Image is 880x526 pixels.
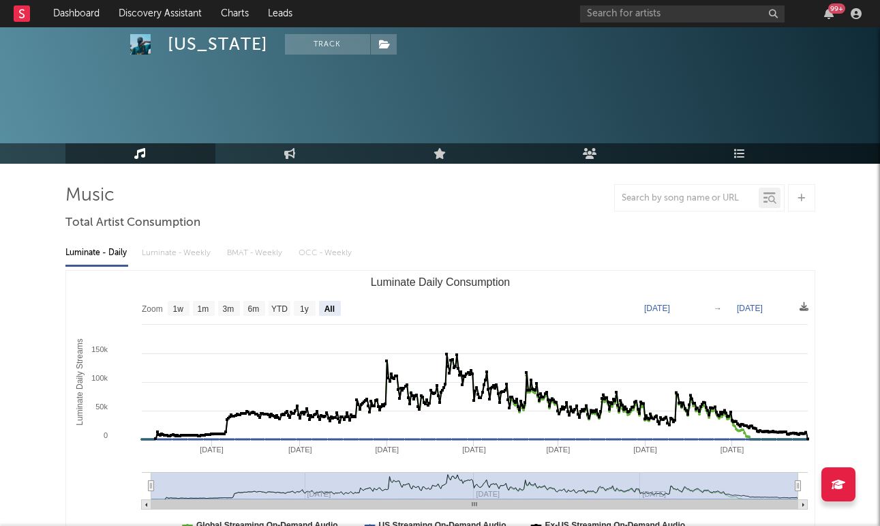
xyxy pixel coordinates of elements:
text: [DATE] [644,304,670,313]
text: 0 [103,431,107,439]
text: 1m [197,304,209,314]
text: 1y [300,304,309,314]
text: [DATE] [288,445,312,454]
text: Zoom [142,304,163,314]
text: [DATE] [633,445,657,454]
text: → [714,304,722,313]
div: 99 + [828,3,845,14]
text: 100k [91,374,108,382]
div: Luminate - Daily [65,242,128,265]
text: YTD [271,304,287,314]
button: 99+ [824,8,834,19]
text: [DATE] [737,304,763,313]
text: All [324,304,334,314]
text: Luminate Daily Consumption [370,276,510,288]
text: 150k [91,345,108,353]
text: 1w [172,304,183,314]
text: 6m [247,304,259,314]
input: Search for artists [580,5,785,23]
input: Search by song name or URL [615,193,759,204]
text: [DATE] [462,445,486,454]
text: Luminate Daily Streams [74,338,84,425]
span: Total Artist Consumption [65,215,200,231]
text: [DATE] [375,445,399,454]
button: Track [285,34,370,55]
text: 3m [222,304,234,314]
text: [DATE] [546,445,570,454]
div: [US_STATE] [168,34,268,55]
text: [DATE] [720,445,744,454]
text: 50k [95,403,108,411]
text: [DATE] [200,445,224,454]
